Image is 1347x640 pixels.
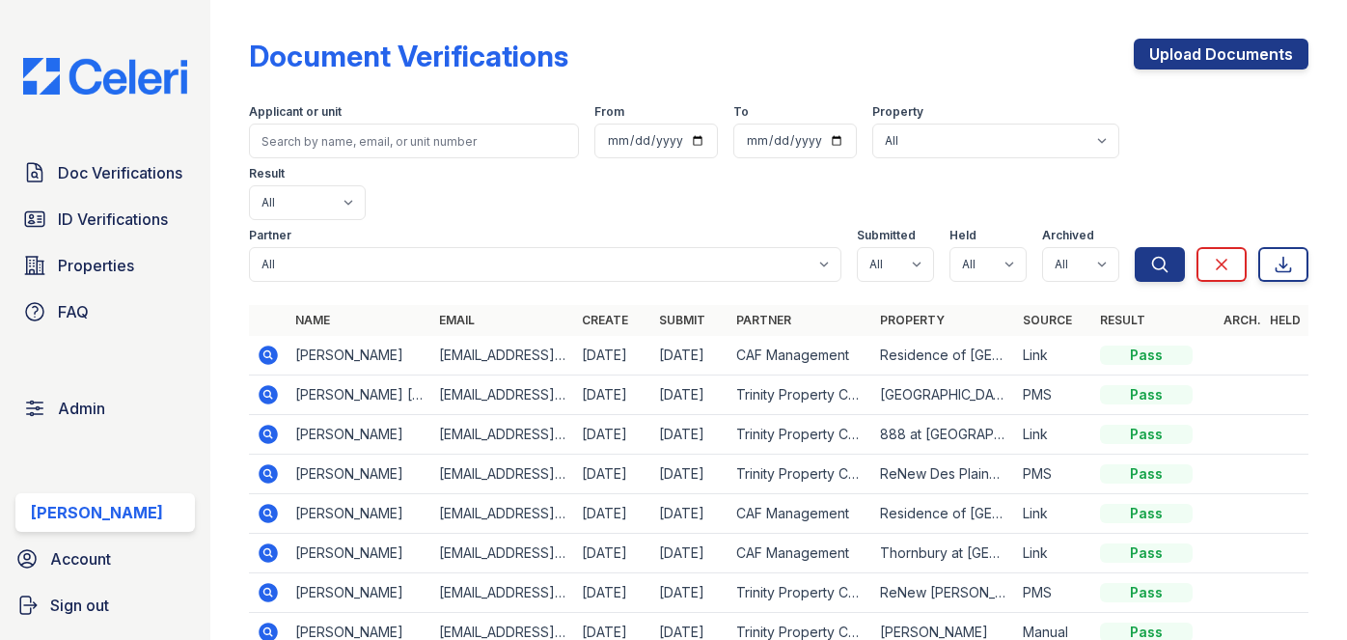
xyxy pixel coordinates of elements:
td: PMS [1015,573,1092,613]
label: Partner [249,228,291,243]
a: Held [1270,313,1301,327]
td: [PERSON_NAME] [288,336,430,376]
span: Doc Verifications [58,161,182,184]
td: Trinity Property Consultants [728,415,871,455]
input: Search by name, email, or unit number [249,124,579,158]
label: To [733,104,749,120]
td: [EMAIL_ADDRESS][DOMAIN_NAME] [431,494,574,534]
label: Result [249,166,285,181]
td: [DATE] [574,534,651,573]
div: Pass [1100,464,1193,484]
td: [EMAIL_ADDRESS][DOMAIN_NAME] [431,534,574,573]
a: Source [1023,313,1072,327]
td: Thornbury at [GEOGRAPHIC_DATA] [872,534,1015,573]
span: Admin [58,397,105,420]
a: Email [439,313,475,327]
td: Residence of [GEOGRAPHIC_DATA] [872,494,1015,534]
td: [GEOGRAPHIC_DATA] Apartment Collection [872,376,1015,415]
td: [EMAIL_ADDRESS][DOMAIN_NAME] [431,415,574,455]
a: Sign out [8,586,203,625]
td: Link [1015,494,1092,534]
td: Link [1015,336,1092,376]
a: Doc Verifications [15,153,195,192]
td: PMS [1015,376,1092,415]
a: Create [582,313,628,327]
div: Pass [1100,543,1193,563]
td: [DATE] [651,573,728,613]
td: [DATE] [651,415,728,455]
td: PMS [1015,455,1092,494]
td: [EMAIL_ADDRESS][DOMAIN_NAME] [431,336,574,376]
a: Submit [659,313,705,327]
td: [PERSON_NAME] [PERSON_NAME] [288,376,430,415]
td: Residence of [GEOGRAPHIC_DATA] [872,336,1015,376]
td: [PERSON_NAME] [288,455,430,494]
td: [EMAIL_ADDRESS][DOMAIN_NAME] [431,376,574,415]
span: Properties [58,254,134,277]
span: FAQ [58,300,89,323]
a: ID Verifications [15,200,195,238]
td: [DATE] [651,534,728,573]
td: [PERSON_NAME] [288,494,430,534]
td: [DATE] [651,336,728,376]
img: CE_Logo_Blue-a8612792a0a2168367f1c8372b55b34899dd931a85d93a1a3d3e32e68fde9ad4.png [8,58,203,95]
span: Account [50,547,111,570]
td: CAF Management [728,336,871,376]
a: Properties [15,246,195,285]
td: Link [1015,415,1092,455]
td: Link [1015,534,1092,573]
span: ID Verifications [58,208,168,231]
td: Trinity Property Consultants [728,573,871,613]
td: [DATE] [651,376,728,415]
label: Archived [1042,228,1094,243]
td: CAF Management [728,494,871,534]
div: Pass [1100,583,1193,602]
td: [DATE] [574,376,651,415]
a: Name [295,313,330,327]
label: Submitted [857,228,916,243]
td: CAF Management [728,534,871,573]
a: Result [1100,313,1145,327]
td: [DATE] [574,336,651,376]
td: ReNew Des Plaines South [872,455,1015,494]
td: [DATE] [574,573,651,613]
span: Sign out [50,594,109,617]
div: Pass [1100,385,1193,404]
label: From [594,104,624,120]
td: Trinity Property Consultants [728,376,871,415]
label: Applicant or unit [249,104,342,120]
td: [DATE] [574,494,651,534]
a: Arch. [1223,313,1261,327]
a: Property [880,313,945,327]
td: ReNew [PERSON_NAME] Crossing [872,573,1015,613]
td: 888 at [GEOGRAPHIC_DATA] [872,415,1015,455]
td: [EMAIL_ADDRESS][DOMAIN_NAME] [431,573,574,613]
div: Pass [1100,346,1193,365]
td: [DATE] [574,415,651,455]
td: [DATE] [651,494,728,534]
td: [DATE] [651,455,728,494]
div: Document Verifications [249,39,568,73]
a: FAQ [15,292,195,331]
td: [EMAIL_ADDRESS][DOMAIN_NAME] [431,455,574,494]
td: Trinity Property Consultants [728,455,871,494]
td: [PERSON_NAME] [288,573,430,613]
td: [DATE] [574,455,651,494]
div: [PERSON_NAME] [31,501,163,524]
label: Property [872,104,923,120]
a: Partner [736,313,791,327]
a: Upload Documents [1134,39,1308,70]
td: [PERSON_NAME] [288,534,430,573]
a: Account [8,540,203,578]
a: Admin [15,389,195,428]
td: [PERSON_NAME] [288,415,430,455]
div: Pass [1100,504,1193,523]
div: Pass [1100,425,1193,444]
label: Held [949,228,976,243]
